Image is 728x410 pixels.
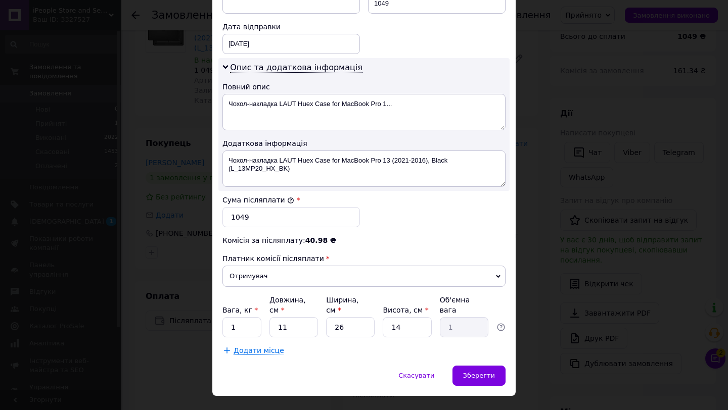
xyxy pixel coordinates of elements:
label: Вага, кг [222,306,258,314]
textarea: Чохол-накладка LAUT Huex Case for MacBook Pro 1... [222,94,506,130]
div: Дата відправки [222,22,360,32]
div: Комісія за післяплату: [222,235,506,245]
span: Скасувати [398,372,434,379]
textarea: Чохол-накладка LAUT Huex Case for MacBook Pro 13 (2021-2016), Black (L_13MP20_HX_BK) [222,150,506,187]
label: Сума післяплати [222,196,294,204]
span: Опис та додаткова інформація [230,63,362,73]
span: 40.98 ₴ [305,236,336,244]
label: Довжина, см [269,296,306,314]
span: Платник комісії післяплати [222,254,324,263]
span: Додати місце [234,346,284,355]
div: Додаткова інформація [222,138,506,148]
label: Ширина, см [326,296,358,314]
div: Повний опис [222,82,506,92]
span: Зберегти [463,372,495,379]
label: Висота, см [383,306,428,314]
span: Отримувач [222,266,506,287]
div: Об'ємна вага [440,295,488,315]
